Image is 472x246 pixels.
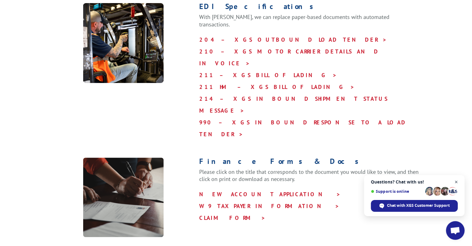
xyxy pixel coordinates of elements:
a: W9 TAXPAYER INFORMATION > [199,202,339,210]
img: paper-and-people@3x [83,158,164,237]
a: 214 – XGS INBOUND SHIPMENT STATUS MESSAGE > [199,95,388,114]
span: Support is online [371,189,423,194]
a: CLAIM FORM > [199,214,266,221]
a: 204 – XGS OUTBOUND LOAD TENDER > [199,36,387,43]
h1: EDI Specifications [199,3,420,13]
a: 990 – XGS INBOUND RESPONSE TO A LOAD TENDER > [199,119,407,138]
p: With [PERSON_NAME], we can replace paper-based documents with automated transactions. [199,13,420,34]
span: Questions? Chat with us! [371,179,458,184]
span: Chat with XGS Customer Support [387,203,450,208]
a: 211 – XGS BILL OF LADING > [199,72,337,79]
a: NEW ACCOUNT APPLICATION > [199,191,341,198]
h1: Finance Forms & Docs [199,158,420,168]
a: 210 – XGS MOTOR CARRIER DETAILS AND INVOICE > [199,48,379,67]
div: Chat with XGS Customer Support [371,200,458,212]
span: Close chat [452,178,460,186]
a: 211 HM – XGS BILL OF LADING > [199,83,355,91]
p: Please click on the title that corresponds to the document you would like to view, and then click... [199,168,420,189]
div: Open chat [446,221,465,240]
img: XpressGlobalSystems_Resources_EDI [83,3,164,83]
